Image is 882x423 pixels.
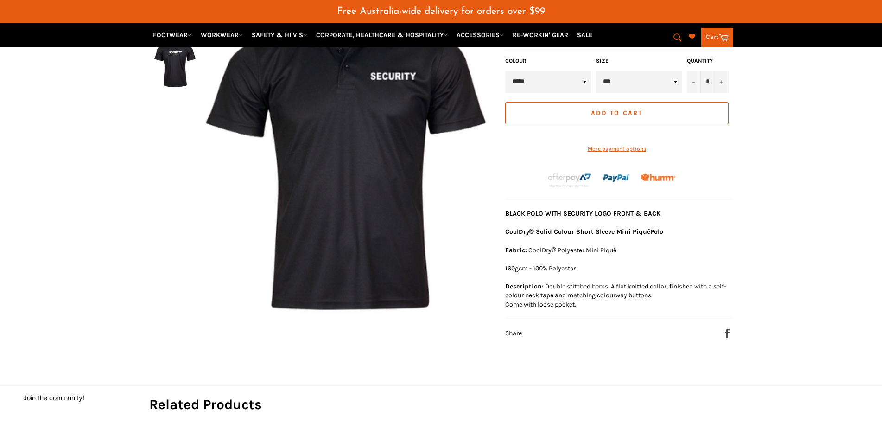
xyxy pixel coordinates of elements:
a: RE-WORKIN' GEAR [509,27,572,43]
img: SECURITY Polo (PS81) - Workin' Gear [154,38,197,89]
span: Add to Cart [591,109,642,117]
a: WORKWEAR [197,27,247,43]
a: SALE [573,27,596,43]
span: Share [505,329,522,337]
label: COLOUR [505,57,591,65]
a: More payment options [505,145,729,153]
a: ACCESSORIES [453,27,508,43]
strong: BLACK POLO WITH SECURITY LOGO FRONT & BACK [505,210,660,218]
b: Description: [505,282,544,290]
label: Quantity [687,57,729,65]
button: Reduce item quantity by one [687,70,701,93]
a: FOOTWEAR [149,27,196,43]
b: Polo [650,228,663,236]
a: CORPORATE, HEALTHCARE & HOSPITALITY [312,27,451,43]
img: Afterpay-Logo-on-dark-bg_large.png [547,172,592,188]
img: Humm_core_logo_RGB-01_300x60px_small_195d8312-4386-4de7-b182-0ef9b6303a37.png [641,174,675,181]
h2: Related Products [149,395,733,414]
span: Free Australia-wide delivery for orders over $99 [337,6,545,16]
p: CoolDry® Polyester Mini Piqué [505,246,733,255]
img: paypal.png [603,165,630,192]
b: Fabric: [505,246,527,254]
p: Double stitched hems. A flat knitted collar, finished with a self-colour neck tape and matching c... [505,282,733,309]
a: SAFETY & HI VIS [248,27,311,43]
b: CoolDry® Solid Colour Short Sleeve Mini Piqué [505,228,650,236]
button: Increase item quantity by one [715,70,729,93]
p: 160gsm - 100% Polyester [505,264,733,273]
button: Join the community! [23,394,84,402]
button: Add to Cart [505,102,729,124]
label: Size [596,57,682,65]
a: Cart [701,28,733,47]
